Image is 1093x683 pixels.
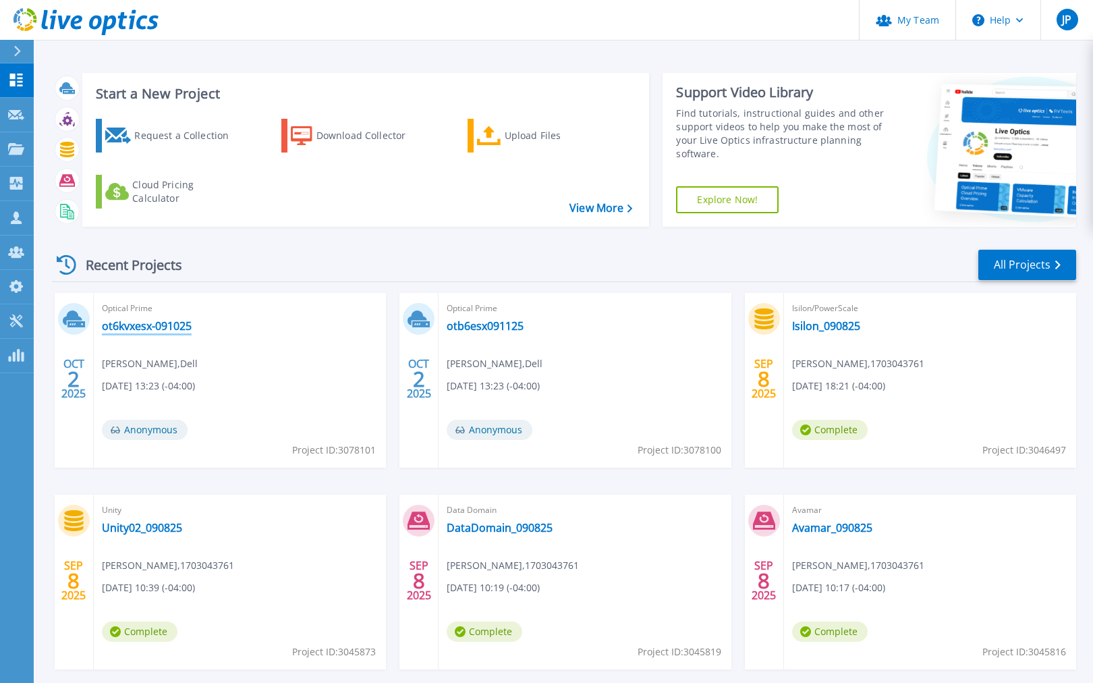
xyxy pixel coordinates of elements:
span: Project ID: 3045819 [638,645,721,659]
span: Complete [447,622,522,642]
span: Complete [102,622,177,642]
a: All Projects [978,250,1076,280]
a: Download Collector [281,119,432,153]
span: [DATE] 10:19 (-04:00) [447,580,540,595]
span: Complete [792,420,868,440]
span: 8 [413,575,425,586]
div: SEP 2025 [406,556,432,605]
span: Data Domain [447,503,723,518]
span: Optical Prime [102,301,378,316]
div: SEP 2025 [751,556,777,605]
div: Recent Projects [52,248,200,281]
a: Upload Files [468,119,618,153]
span: Avamar [792,503,1068,518]
span: Isilon/PowerScale [792,301,1068,316]
a: Cloud Pricing Calculator [96,175,246,209]
span: [PERSON_NAME] , 1703043761 [792,356,924,371]
span: Project ID: 3045816 [982,645,1066,659]
a: Request a Collection [96,119,246,153]
div: Upload Files [505,122,613,149]
span: [PERSON_NAME] , 1703043761 [792,558,924,573]
span: Project ID: 3045873 [292,645,376,659]
span: Project ID: 3078100 [638,443,721,458]
span: JP [1062,14,1071,25]
a: Isilon_090825 [792,319,860,333]
div: OCT 2025 [406,354,432,404]
a: Explore Now! [676,186,779,213]
span: Anonymous [447,420,532,440]
span: Project ID: 3046497 [982,443,1066,458]
div: OCT 2025 [61,354,86,404]
div: SEP 2025 [751,354,777,404]
a: otb6esx091125 [447,319,524,333]
div: Request a Collection [134,122,242,149]
span: [PERSON_NAME] , Dell [102,356,198,371]
span: [PERSON_NAME] , 1703043761 [102,558,234,573]
span: [DATE] 13:23 (-04:00) [102,379,195,393]
span: 8 [758,575,770,586]
div: SEP 2025 [61,556,86,605]
div: Find tutorials, instructional guides and other support videos to help you make the most of your L... [676,107,885,161]
a: DataDomain_090825 [447,521,553,535]
span: [PERSON_NAME] , Dell [447,356,542,371]
a: Avamar_090825 [792,521,872,535]
span: [DATE] 18:21 (-04:00) [792,379,885,393]
span: Anonymous [102,420,188,440]
span: [DATE] 10:39 (-04:00) [102,580,195,595]
span: Optical Prime [447,301,723,316]
div: Support Video Library [676,84,885,101]
span: Complete [792,622,868,642]
span: [DATE] 10:17 (-04:00) [792,580,885,595]
a: View More [569,202,632,215]
span: 2 [413,373,425,385]
a: ot6kvxesx-091025 [102,319,192,333]
a: Unity02_090825 [102,521,182,535]
div: Download Collector [316,122,424,149]
span: 2 [67,373,80,385]
div: Cloud Pricing Calculator [132,178,240,205]
span: Unity [102,503,378,518]
span: 8 [758,373,770,385]
span: [PERSON_NAME] , 1703043761 [447,558,579,573]
span: 8 [67,575,80,586]
span: Project ID: 3078101 [292,443,376,458]
span: [DATE] 13:23 (-04:00) [447,379,540,393]
h3: Start a New Project [96,86,632,101]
